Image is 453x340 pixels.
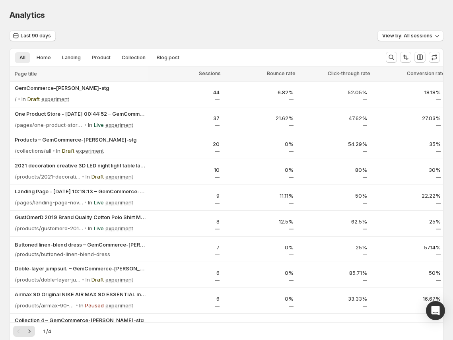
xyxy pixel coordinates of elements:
p: /products/buttoned-linen-blend-dress [15,250,110,258]
p: 54.29% [298,140,367,148]
button: Buttoned linen-blend dress – GemCommerce-[PERSON_NAME]-stg [15,241,146,249]
span: All [19,54,25,61]
p: 33.33% [298,295,367,303]
button: Last 90 days [10,30,56,41]
button: Sort the results [400,52,411,63]
p: 0% [224,243,293,251]
p: /products/2021-decoration-creative-3d-led-night-light-table-lamp-children-bedroom-child-gift-home [15,173,81,181]
p: 18.18% [372,88,441,96]
span: Page title [15,71,37,77]
span: Sessions [199,70,221,77]
span: 1 / 4 [43,327,51,335]
p: Live [94,224,104,232]
p: 52.05% [298,88,367,96]
p: 0% [224,269,293,277]
p: Paused [85,301,104,309]
p: Draft [91,173,104,181]
p: experiment [105,301,133,309]
p: 0% [224,295,293,303]
p: experiment [105,224,133,232]
button: Landing Page - [DATE] 10:19:13 – GemCommerce-[PERSON_NAME]-stg [15,187,146,195]
p: 5 [151,321,220,328]
nav: Pagination [13,326,35,337]
p: experiment [105,121,133,129]
button: Collection 4 – GemCommerce-[PERSON_NAME]-stg [15,316,146,324]
p: 30% [372,166,441,174]
p: 57.14% [372,243,441,251]
p: 12.5% [224,218,293,225]
span: Landing [62,54,81,61]
p: 9 [151,192,220,200]
button: GustOmerD 2019 Brand Quality Cotton Polo Shirt Men Solid Slim Fit Shor – GemCommerce-[PERSON_NAME... [15,213,146,221]
span: View by: All sessions [382,33,432,39]
span: Home [37,54,51,61]
p: 20 [151,140,220,148]
button: 2021 decoration creative 3D LED night light table lamp children bedroo – GemCommerce-[PERSON_NAME... [15,161,146,169]
p: 50% [372,269,441,277]
p: experiment [105,198,133,206]
div: Open Intercom Messenger [426,301,445,320]
span: Blog post [157,54,179,61]
p: 10 [151,166,220,174]
p: 80% [298,166,367,174]
p: experiment [41,95,69,103]
p: 47.62% [298,114,367,122]
button: Search and filter results [386,52,397,63]
span: Product [92,54,111,61]
span: Click-through rate [328,70,370,77]
button: Airmax 90 Original NIKE AIR MAX 90 ESSENTIAL men's Running Shoes Sport – GemCommerce-[PERSON_NAME... [15,290,146,298]
p: Live [94,121,104,129]
p: 16.67% [372,295,441,303]
p: 11.11% [224,192,293,200]
p: experiment [105,276,133,284]
p: 0% [224,140,293,148]
p: In [86,173,90,181]
p: In [88,198,92,206]
button: View by: All sessions [377,30,443,41]
p: 21.62% [224,114,293,122]
p: experiment [105,173,133,181]
p: In [21,95,26,103]
span: Analytics [10,10,45,20]
p: /pages/one-product-store-sep-7-00-44-52 [15,121,83,129]
p: 6 [151,295,220,303]
p: 6 [151,269,220,277]
p: In [88,224,92,232]
button: One Product Store - [DATE] 00:44:52 – GemCommerce-[PERSON_NAME]-stg [15,110,146,118]
p: Draft [27,95,40,103]
p: /products/doble-layer-jumpsuit [15,276,81,284]
span: Bounce rate [267,70,296,77]
p: 85.71% [298,269,367,277]
p: 8 [151,218,220,225]
button: Products – GemCommerce-[PERSON_NAME]-stg [15,136,146,144]
p: 20% [224,321,293,328]
p: 7 [151,243,220,251]
p: /products/airmax-90-original-nike-air-max-90-essential-mens-running-shoes-sport-outdoor-sneakers-... [15,301,74,309]
p: In [86,276,90,284]
p: 20% [372,321,441,328]
p: Doble-layer jumpsuit. – GemCommerce-[PERSON_NAME]-stg [15,264,146,272]
span: Last 90 days [21,33,51,39]
p: 37 [151,114,220,122]
p: experiment [76,147,104,155]
p: 40% [298,321,367,328]
p: 6.82% [224,88,293,96]
p: /collections/all [15,147,51,155]
p: In [56,147,60,155]
p: Draft [62,147,74,155]
span: Collection [122,54,146,61]
button: GemCommerce-[PERSON_NAME]-stg [15,84,146,92]
p: 27.03% [372,114,441,122]
p: 35% [372,140,441,148]
p: In [79,301,84,309]
p: In [88,121,92,129]
span: Conversion rate [407,70,445,77]
p: 50% [298,192,367,200]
